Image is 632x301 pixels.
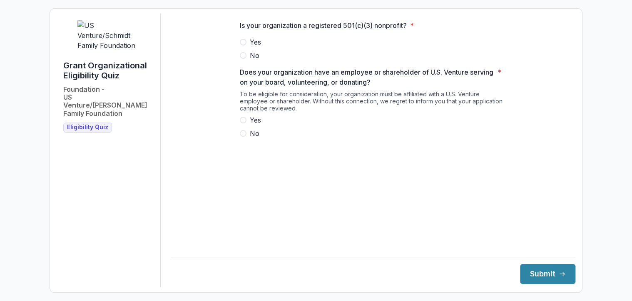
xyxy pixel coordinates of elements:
h2: Foundation - US Venture/[PERSON_NAME] Family Foundation [63,85,154,118]
div: To be eligible for consideration, your organization must be affiliated with a U.S. Venture employ... [240,90,506,115]
p: Is your organization a registered 501(c)(3) nonprofit? [240,20,407,30]
h1: Grant Organizational Eligibility Quiz [63,60,154,80]
button: Submit [520,264,575,284]
span: No [250,50,259,60]
span: Yes [250,37,261,47]
img: US Venture/Schmidt Family Foundation [77,20,140,50]
span: Eligibility Quiz [67,124,108,131]
span: No [250,128,259,138]
span: Yes [250,115,261,125]
p: Does your organization have an employee or shareholder of U.S. Venture serving on your board, vol... [240,67,494,87]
